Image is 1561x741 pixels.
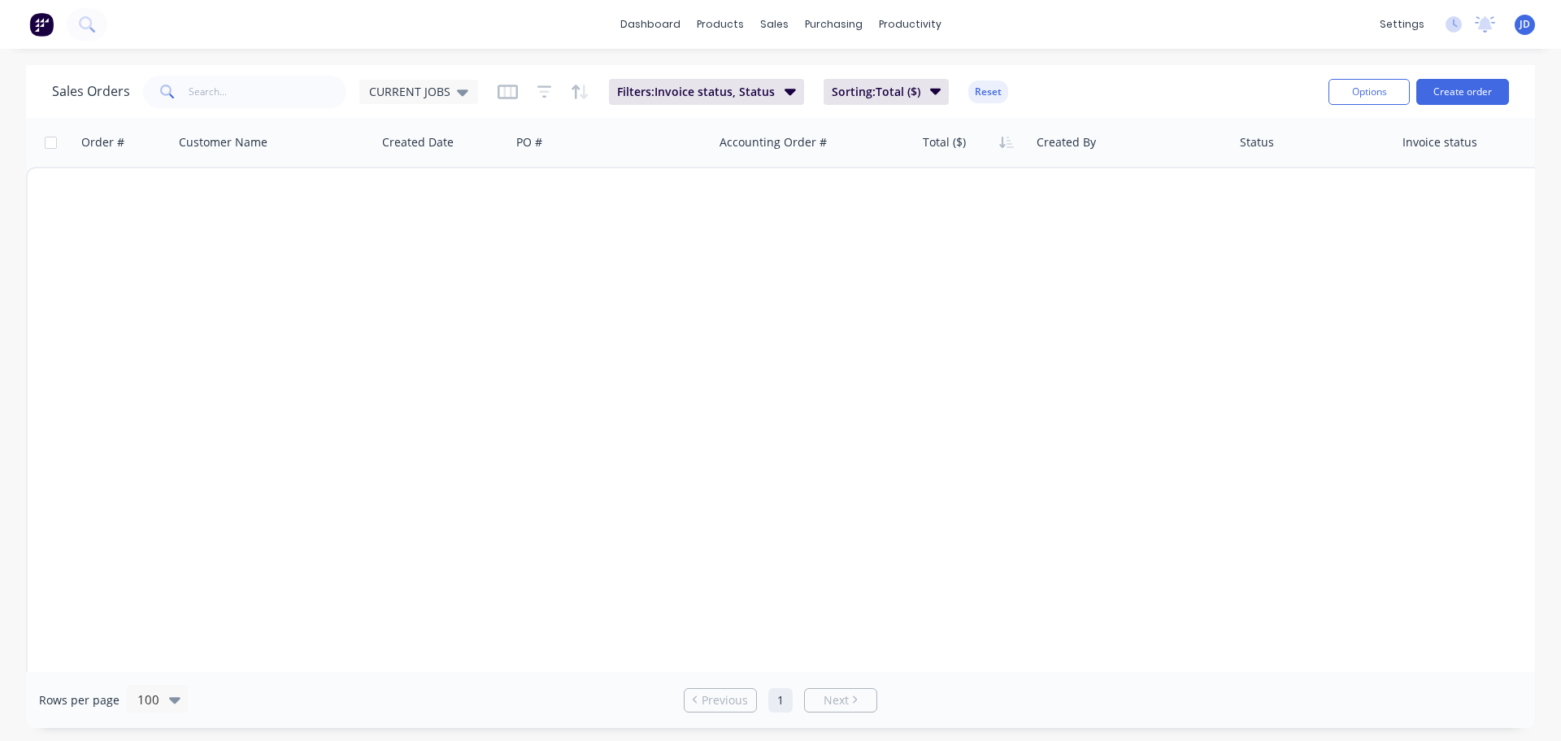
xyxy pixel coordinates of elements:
[805,692,876,708] a: Next page
[39,692,120,708] span: Rows per page
[81,134,124,150] div: Order #
[1372,12,1433,37] div: settings
[689,12,752,37] div: products
[968,81,1008,103] button: Reset
[189,76,347,108] input: Search...
[832,84,920,100] span: Sorting: Total ($)
[1328,79,1410,105] button: Options
[702,692,748,708] span: Previous
[677,688,884,713] ul: Pagination
[516,134,542,150] div: PO #
[824,692,849,708] span: Next
[612,12,689,37] a: dashboard
[1037,134,1096,150] div: Created By
[382,134,454,150] div: Created Date
[752,12,797,37] div: sales
[609,79,804,105] button: Filters:Invoice status, Status
[768,688,793,713] a: Page 1 is your current page
[369,83,450,100] span: CURRENT JOBS
[29,12,54,37] img: Factory
[617,84,775,100] span: Filters: Invoice status, Status
[871,12,950,37] div: productivity
[685,692,756,708] a: Previous page
[1402,134,1477,150] div: Invoice status
[1416,79,1509,105] button: Create order
[720,134,827,150] div: Accounting Order #
[923,134,966,150] div: Total ($)
[824,79,950,105] button: Sorting:Total ($)
[1520,17,1530,32] span: JD
[1240,134,1274,150] div: Status
[797,12,871,37] div: purchasing
[52,84,130,99] h1: Sales Orders
[179,134,267,150] div: Customer Name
